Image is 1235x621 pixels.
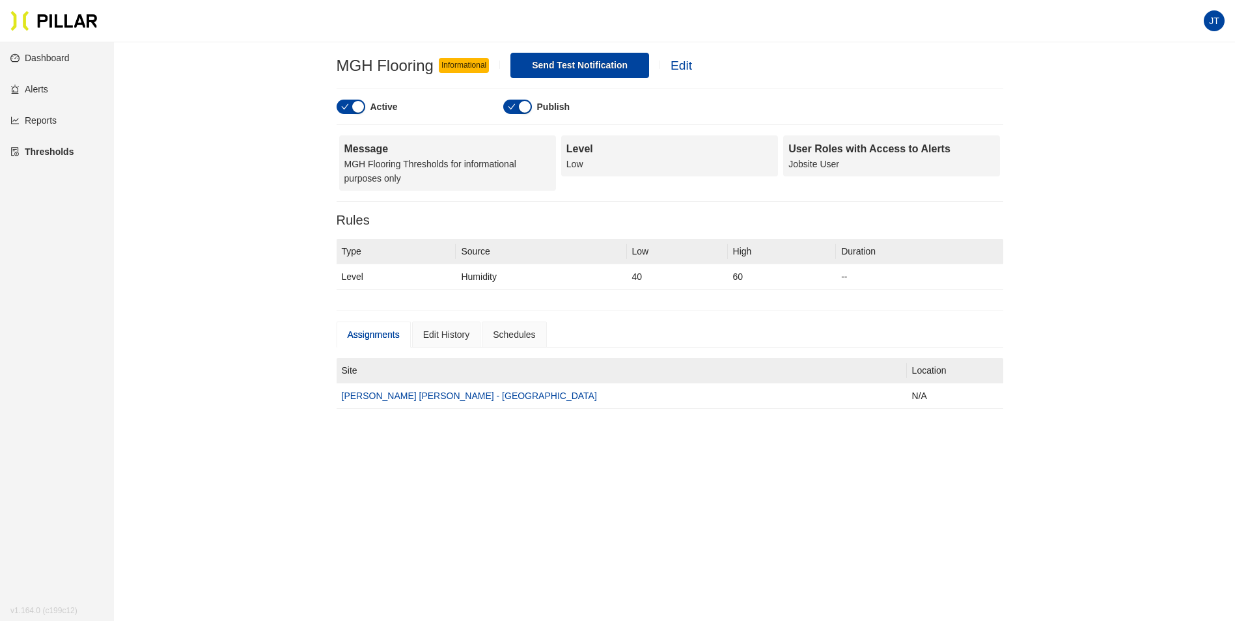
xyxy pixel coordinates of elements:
[10,115,57,126] a: line-chartReports
[728,239,837,264] th: High
[10,53,70,63] a: dashboardDashboard
[456,239,626,264] th: Source
[907,383,1003,409] td: N/A
[337,239,456,264] th: Type
[566,141,773,157] div: Level
[566,157,773,171] div: Low
[728,264,837,290] td: 60
[10,84,48,94] a: alertAlerts
[10,146,74,157] a: exceptionThresholds
[439,58,489,73] span: Informational
[337,358,907,383] th: Site
[337,264,456,290] td: Level
[836,239,1003,264] th: Duration
[907,358,1003,383] th: Location
[342,391,597,401] a: [PERSON_NAME] [PERSON_NAME] - [GEOGRAPHIC_DATA]
[510,53,649,78] button: Send Test Notification
[423,327,470,342] div: Edit History
[788,157,995,171] li: Jobsite User
[788,141,995,157] div: User Roles with Access to Alerts
[10,10,98,31] img: Pillar Technologies
[836,264,1003,290] td: --
[537,100,570,114] label: Publish
[370,100,398,114] label: Active
[337,53,1003,78] h2: MGH Flooring
[508,103,516,111] span: check
[344,157,551,186] div: MGH Flooring Thresholds for informational purposes only
[337,212,1003,228] h3: Rules
[1209,10,1219,31] span: JT
[493,327,535,342] div: Schedules
[348,327,400,342] div: Assignments
[456,264,626,290] td: Humidity
[341,103,349,111] span: check
[627,239,728,264] th: Low
[627,264,728,290] td: 40
[671,59,692,72] a: Edit
[344,141,551,157] div: Message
